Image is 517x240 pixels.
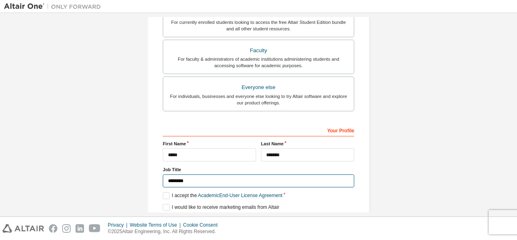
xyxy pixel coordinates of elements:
[163,166,354,173] label: Job Title
[261,140,354,147] label: Last Name
[163,192,282,199] label: I accept the
[168,93,349,106] div: For individuals, businesses and everyone else looking to try Altair software and explore our prod...
[168,19,349,32] div: For currently enrolled students looking to access the free Altair Student Edition bundle and all ...
[168,82,349,93] div: Everyone else
[49,224,57,233] img: facebook.svg
[89,224,101,233] img: youtube.svg
[183,222,222,228] div: Cookie Consent
[163,123,354,136] div: Your Profile
[130,222,183,228] div: Website Terms of Use
[168,45,349,56] div: Faculty
[4,2,105,11] img: Altair One
[76,224,84,233] img: linkedin.svg
[108,228,223,235] p: © 2025 Altair Engineering, Inc. All Rights Reserved.
[168,56,349,69] div: For faculty & administrators of academic institutions administering students and accessing softwa...
[108,222,130,228] div: Privacy
[163,140,256,147] label: First Name
[198,193,282,198] a: Academic End-User License Agreement
[62,224,71,233] img: instagram.svg
[163,204,279,211] label: I would like to receive marketing emails from Altair
[2,224,44,233] img: altair_logo.svg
